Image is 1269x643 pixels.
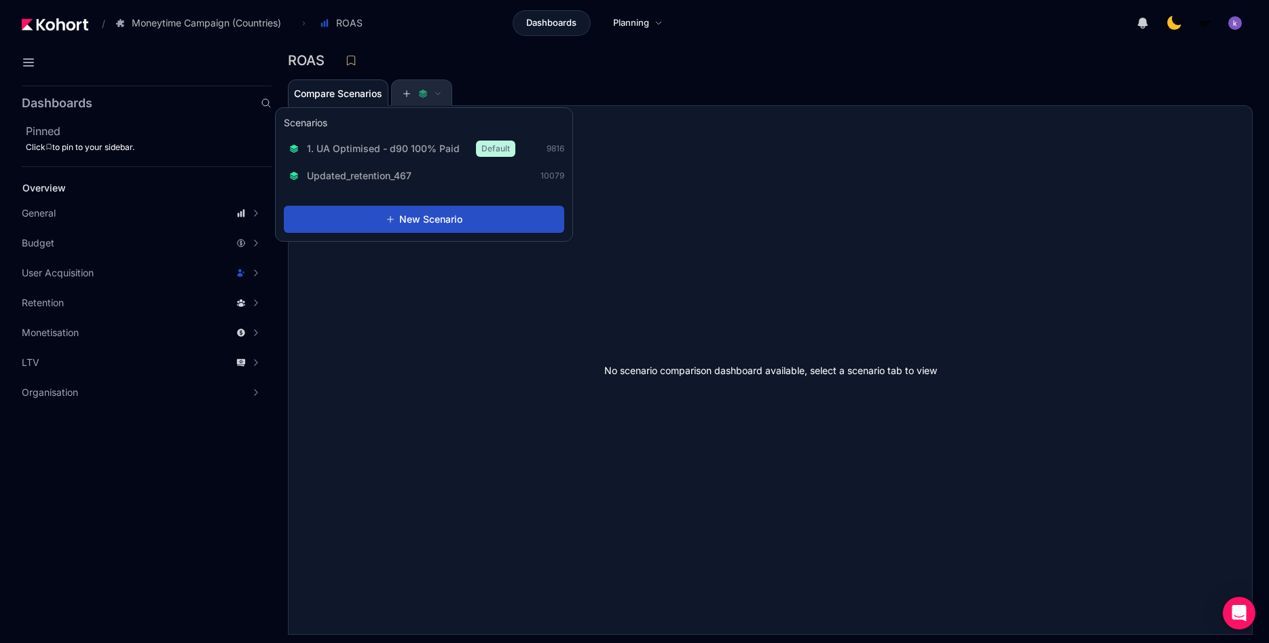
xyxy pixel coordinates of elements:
[599,10,677,36] a: Planning
[22,182,66,194] span: Overview
[22,236,54,250] span: Budget
[526,16,576,30] span: Dashboards
[22,97,92,109] h2: Dashboards
[284,206,564,233] button: New Scenario
[289,106,1252,634] div: No scenario comparison dashboard available, select a scenario tab to view
[22,356,39,369] span: LTV
[26,142,272,153] div: Click to pin to your sidebar.
[22,18,88,31] img: Kohort logo
[312,12,377,35] button: ROAS
[26,123,272,139] h2: Pinned
[1198,16,1212,30] img: logo_MoneyTimeLogo_1_20250619094856634230.png
[284,116,327,132] h3: Scenarios
[284,136,521,161] button: 1. UA Optimised - d90 100% PaidDefault
[22,386,78,399] span: Organisation
[22,206,56,220] span: General
[18,178,249,198] a: Overview
[284,165,425,187] button: Updated_retention_467
[513,10,591,36] a: Dashboards
[547,143,564,154] span: 9816
[132,16,281,30] span: Moneytime Campaign (Countries)
[307,142,460,155] span: 1. UA Optimised - d90 100% Paid
[108,12,295,35] button: Moneytime Campaign (Countries)
[299,18,308,29] span: ›
[540,170,564,181] span: 10079
[22,266,94,280] span: User Acquisition
[22,326,79,339] span: Monetisation
[336,16,363,30] span: ROAS
[22,296,64,310] span: Retention
[399,213,462,226] span: New Scenario
[307,169,411,183] span: Updated_retention_467
[91,16,105,31] span: /
[288,54,333,67] h3: ROAS
[294,89,382,98] span: Compare Scenarios
[1223,597,1255,629] div: Open Intercom Messenger
[476,141,515,157] span: Default
[613,16,649,30] span: Planning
